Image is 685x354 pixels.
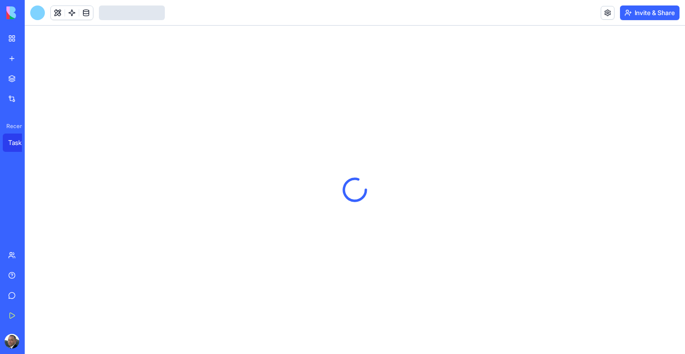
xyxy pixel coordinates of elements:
img: logo [6,6,63,19]
button: Invite & Share [620,5,680,20]
div: Task Tracker [8,138,34,147]
a: Task Tracker [3,134,39,152]
span: Recent [3,123,22,130]
img: ACg8ocLQfeGqdZ3OhSIw1SGuUDkSA8hRIU2mJPlIgC-TdvOJN466vaIWsA=s96-c [5,334,19,349]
